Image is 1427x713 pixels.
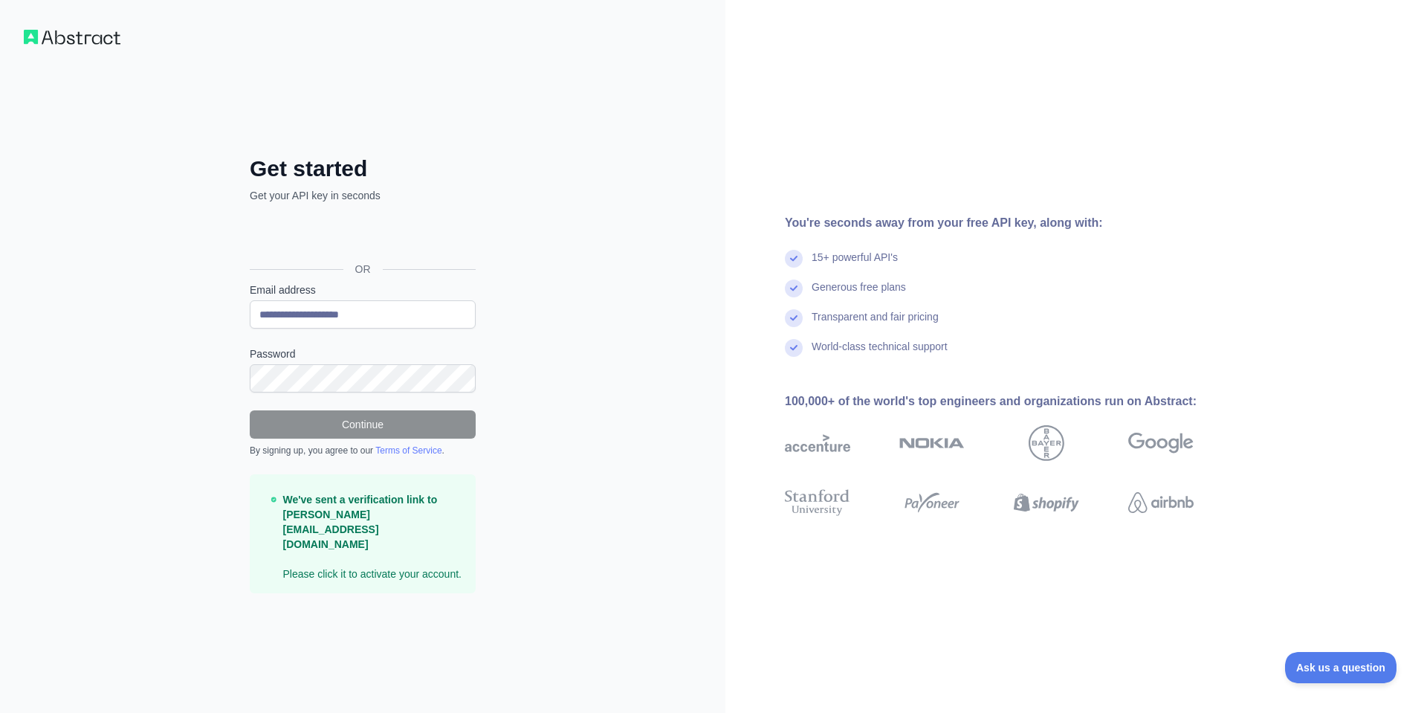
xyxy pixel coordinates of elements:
[785,339,803,357] img: check mark
[785,214,1241,232] div: You're seconds away from your free API key, along with:
[24,30,120,45] img: Workflow
[899,486,965,519] img: payoneer
[812,309,939,339] div: Transparent and fair pricing
[812,250,898,280] div: 15+ powerful API's
[283,492,465,581] p: Please click it to activate your account.
[1128,425,1194,461] img: google
[785,250,803,268] img: check mark
[1014,486,1079,519] img: shopify
[785,486,850,519] img: stanford university
[785,425,850,461] img: accenture
[785,309,803,327] img: check mark
[785,280,803,297] img: check mark
[343,262,383,277] span: OR
[250,410,476,439] button: Continue
[250,283,476,297] label: Email address
[899,425,965,461] img: nokia
[812,280,906,309] div: Generous free plans
[812,339,948,369] div: World-class technical support
[250,155,476,182] h2: Get started
[250,445,476,456] div: By signing up, you agree to our .
[375,445,441,456] a: Terms of Service
[1029,425,1064,461] img: bayer
[1128,486,1194,519] img: airbnb
[1285,652,1397,683] iframe: Toggle Customer Support
[283,494,438,550] strong: We've sent a verification link to [PERSON_NAME][EMAIL_ADDRESS][DOMAIN_NAME]
[785,393,1241,410] div: 100,000+ of the world's top engineers and organizations run on Abstract:
[250,188,476,203] p: Get your API key in seconds
[250,346,476,361] label: Password
[242,219,480,252] iframe: Sign in with Google Button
